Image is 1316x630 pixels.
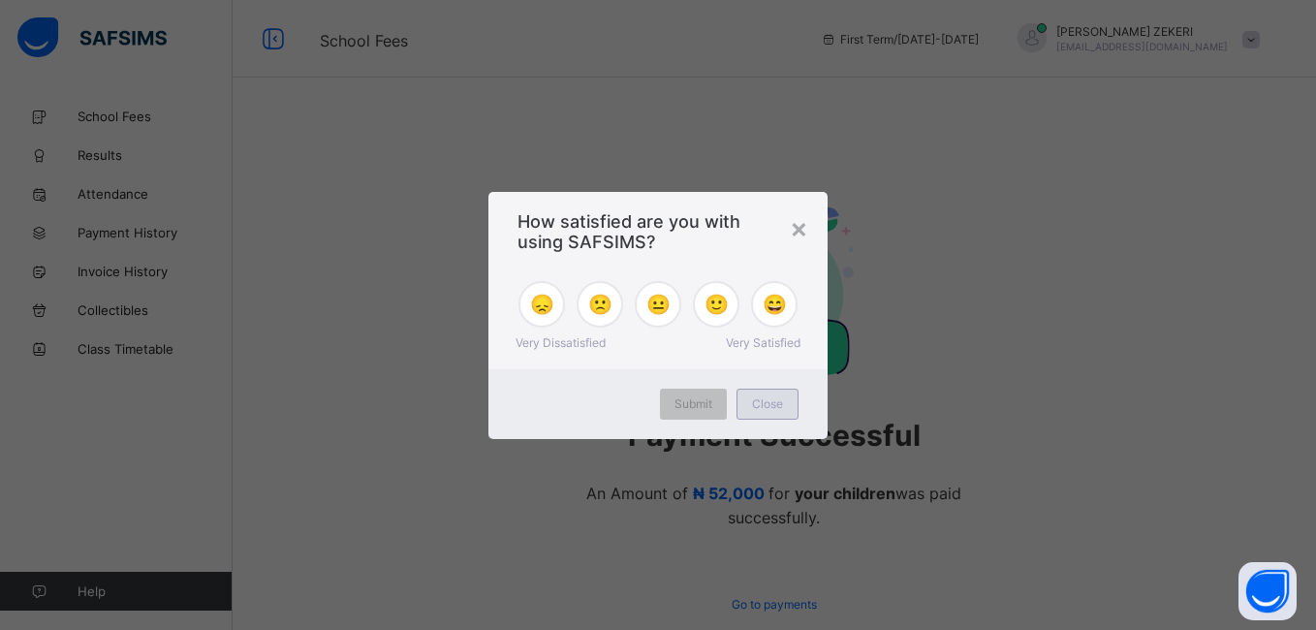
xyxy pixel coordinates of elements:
[530,293,554,316] span: 😞
[588,293,612,316] span: 🙁
[790,211,808,244] div: ×
[517,211,799,252] span: How satisfied are you with using SAFSIMS?
[705,293,729,316] span: 🙂
[516,335,606,350] span: Very Dissatisfied
[674,396,712,411] span: Submit
[726,335,800,350] span: Very Satisfied
[1238,562,1297,620] button: Open asap
[763,293,787,316] span: 😄
[646,293,671,316] span: 😐
[752,396,783,411] span: Close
